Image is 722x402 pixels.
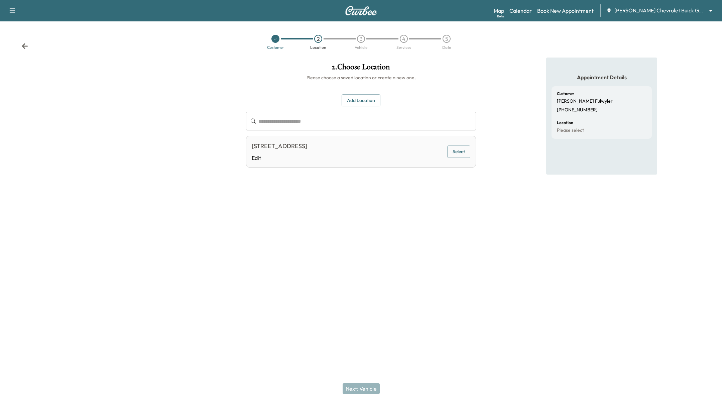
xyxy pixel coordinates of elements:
p: [PERSON_NAME] Fulwyler [557,98,613,104]
span: [PERSON_NAME] Chevrolet Buick GMC [614,7,706,14]
div: Location [310,45,326,49]
p: Please select [557,127,584,133]
a: Edit [252,154,307,162]
h1: 2 . Choose Location [246,63,476,74]
div: 2 [314,35,322,43]
div: [STREET_ADDRESS] [252,141,307,151]
h6: Customer [557,92,574,96]
h5: Appointment Details [552,74,652,81]
div: Beta [497,14,504,19]
div: 5 [443,35,451,43]
button: Add Location [342,94,380,107]
button: Select [447,145,470,158]
a: Calendar [509,7,532,15]
div: 3 [357,35,365,43]
a: MapBeta [494,7,504,15]
div: Vehicle [355,45,367,49]
a: Book New Appointment [537,7,594,15]
div: Customer [267,45,284,49]
div: 4 [400,35,408,43]
div: Services [396,45,411,49]
img: Curbee Logo [345,6,377,15]
div: Date [442,45,451,49]
div: Back [21,43,28,49]
p: [PHONE_NUMBER] [557,107,598,113]
h6: Please choose a saved location or create a new one. [246,74,476,81]
h6: Location [557,121,573,125]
